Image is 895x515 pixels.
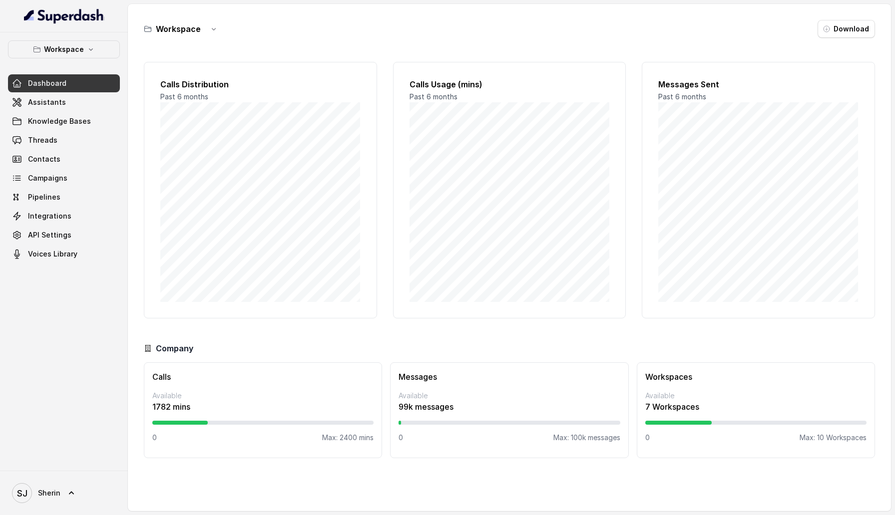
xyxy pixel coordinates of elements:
a: Threads [8,131,120,149]
p: 99k messages [399,401,620,413]
p: Workspace [44,43,84,55]
button: Download [818,20,875,38]
p: 0 [399,433,403,443]
p: Max: 100k messages [553,433,620,443]
h3: Workspaces [645,371,867,383]
p: Max: 2400 mins [322,433,374,443]
span: Threads [28,135,57,145]
span: Past 6 months [160,92,208,101]
span: Dashboard [28,78,66,88]
p: 7 Workspaces [645,401,867,413]
h3: Company [156,342,193,354]
p: Max: 10 Workspaces [800,433,867,443]
a: Sherin [8,479,120,507]
span: API Settings [28,230,71,240]
a: Campaigns [8,169,120,187]
p: Available [645,391,867,401]
h2: Messages Sent [658,78,859,90]
h3: Workspace [156,23,201,35]
a: Voices Library [8,245,120,263]
button: Workspace [8,40,120,58]
text: SJ [17,488,27,499]
p: 0 [645,433,650,443]
span: Knowledge Bases [28,116,91,126]
span: Past 6 months [658,92,706,101]
span: Campaigns [28,173,67,183]
span: Contacts [28,154,60,164]
h2: Calls Usage (mins) [410,78,610,90]
a: Assistants [8,93,120,111]
p: Available [152,391,374,401]
a: Dashboard [8,74,120,92]
h3: Calls [152,371,374,383]
span: Past 6 months [410,92,457,101]
span: Integrations [28,211,71,221]
img: light.svg [24,8,104,24]
span: Sherin [38,488,60,498]
span: Assistants [28,97,66,107]
h3: Messages [399,371,620,383]
p: Available [399,391,620,401]
span: Voices Library [28,249,77,259]
h2: Calls Distribution [160,78,361,90]
p: 0 [152,433,157,443]
a: API Settings [8,226,120,244]
span: Pipelines [28,192,60,202]
a: Pipelines [8,188,120,206]
a: Integrations [8,207,120,225]
a: Knowledge Bases [8,112,120,130]
p: 1782 mins [152,401,374,413]
a: Contacts [8,150,120,168]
